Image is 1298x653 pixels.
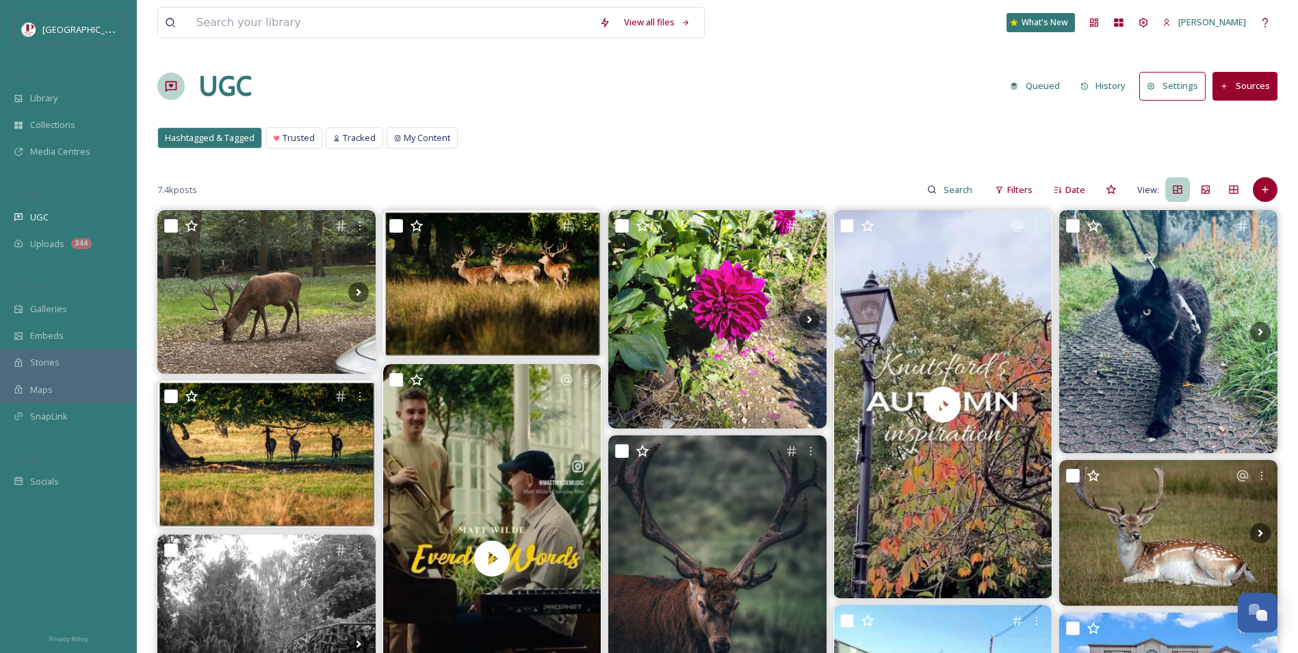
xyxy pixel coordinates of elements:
span: Date [1065,183,1085,196]
span: Embeds [30,329,64,342]
span: MEDIA [14,71,38,81]
span: [PERSON_NAME] [1178,16,1246,28]
span: Galleries [30,303,67,316]
span: SOCIALS [14,454,41,464]
input: Search [937,176,981,203]
a: UGC [198,66,252,107]
span: UGC [30,211,49,224]
span: 7.4k posts [157,183,197,196]
span: Uploads [30,238,64,251]
span: My Content [404,131,450,144]
img: download%20(5).png [22,23,36,36]
a: Queued [1003,73,1074,99]
img: Lovely Sunday afternoon at Tatton Park. Autumn colours just starting to appear, along with mushro... [608,210,827,428]
span: Socials [30,475,59,488]
img: Walking Obsidian In The Rain🐾❤️ #adventurecat #adventurecatintraining #rainyday #rainydayfun #adv... [1059,210,1277,453]
span: Collections [30,118,75,131]
span: Trusted [283,131,315,144]
button: Open Chat [1238,593,1277,632]
button: History [1074,73,1133,99]
span: WIDGETS [14,281,45,292]
img: Red Deers. #reddeer #reddeerrut #tattonpark #naturephotography #sonyalpha #sonylens [383,210,601,357]
span: COLLECT [14,190,43,200]
input: Search your library [190,8,593,38]
img: A few photos of some of the magnificent wildlife from around the UK #nationaltrust #deerphotograp... [1059,460,1277,605]
span: Media Centres [30,145,90,158]
span: Tracked [343,131,376,144]
div: 344 [71,238,92,249]
img: Deer at Tatton park a couple of weeks ago. (Zoom used for the closer pictures) #tattonpark #deer ... [157,210,376,374]
span: Maps [30,383,53,396]
span: Library [30,92,57,105]
a: Settings [1139,72,1212,100]
span: Privacy Policy [49,635,88,643]
span: Stories [30,356,60,369]
img: Red Deers. Three Musketeers. #reddeer #reddeerrut #tattonpark #naturephotography #sonyalpha #sony... [157,381,376,528]
a: View all files [617,9,697,36]
span: Filters [1007,183,1033,196]
img: thumbnail [833,210,1052,598]
a: [PERSON_NAME] [1156,9,1253,36]
button: Sources [1212,72,1277,100]
a: Privacy Policy [49,630,88,646]
span: Hashtagged & Tagged [165,131,255,144]
button: Queued [1003,73,1067,99]
button: Settings [1139,72,1206,100]
video: 🍂 Hello Autumn 🍂 … and hello season of glorious colours, cosy vibes & everything pumpkin 🎃 Autumn... [833,210,1052,598]
a: History [1074,73,1140,99]
span: View: [1137,183,1159,196]
span: SnapLink [30,410,68,423]
a: What's New [1007,13,1075,32]
span: [GEOGRAPHIC_DATA] [42,23,129,36]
